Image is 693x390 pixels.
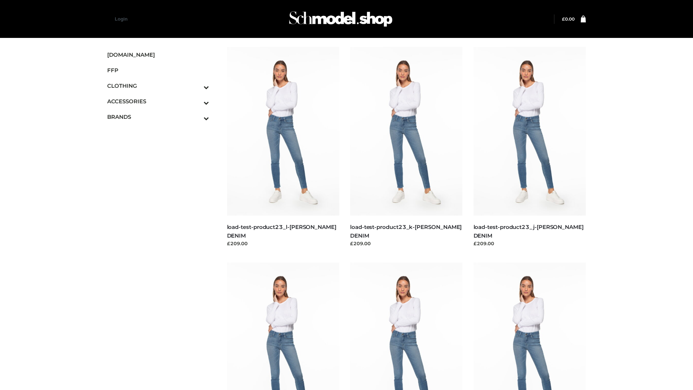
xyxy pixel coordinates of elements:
a: load-test-product23_k-[PERSON_NAME] DENIM [350,224,462,239]
button: Toggle Submenu [184,94,209,109]
span: £ [562,16,565,22]
a: ACCESSORIESToggle Submenu [107,94,209,109]
a: load-test-product23_l-[PERSON_NAME] DENIM [227,224,336,239]
bdi: 0.00 [562,16,575,22]
a: BRANDSToggle Submenu [107,109,209,125]
span: ACCESSORIES [107,97,209,105]
span: BRANDS [107,113,209,121]
a: Login [115,16,127,22]
span: [DOMAIN_NAME] [107,51,209,59]
a: CLOTHINGToggle Submenu [107,78,209,94]
a: load-test-product23_j-[PERSON_NAME] DENIM [474,224,584,239]
button: Toggle Submenu [184,109,209,125]
div: £209.00 [350,240,463,247]
img: Schmodel Admin 964 [287,5,395,33]
button: Toggle Submenu [184,78,209,94]
a: [DOMAIN_NAME] [107,47,209,62]
span: FFP [107,66,209,74]
div: £209.00 [474,240,586,247]
a: FFP [107,62,209,78]
a: £0.00 [562,16,575,22]
span: CLOTHING [107,82,209,90]
div: £209.00 [227,240,340,247]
